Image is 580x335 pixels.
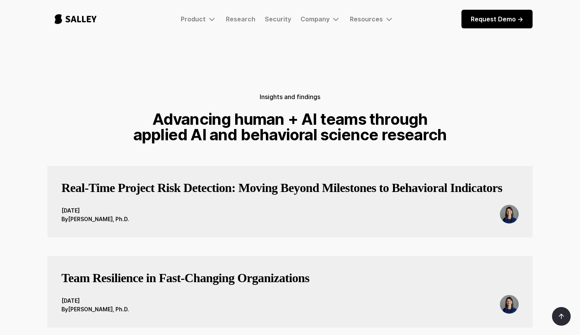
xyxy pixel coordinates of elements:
div: By [61,305,68,314]
div: [DATE] [61,297,129,305]
h3: Real-Time Project Risk Detection: Moving Beyond Milestones to Behavioral Indicators [61,180,502,195]
div: Company [300,15,330,23]
div: Product [181,15,206,23]
div: [PERSON_NAME], Ph.D. [68,305,129,314]
div: [DATE] [61,206,129,215]
div: Resources [350,15,383,23]
a: Real-Time Project Risk Detection: Moving Beyond Milestones to Behavioral Indicators [61,180,502,205]
a: Team Resilience in Fast‑Changing Organizations [61,270,309,295]
div: Company [300,14,341,24]
a: home [47,6,104,32]
div: [PERSON_NAME], Ph.D. [68,215,129,223]
h5: Insights and findings [260,91,320,102]
div: By [61,215,68,223]
div: Resources [350,14,394,24]
div: Product [181,14,217,24]
a: Request Demo -> [461,10,533,28]
h1: Advancing human + AI teams through applied AI and behavioral science research [130,112,450,143]
h3: Team Resilience in Fast‑Changing Organizations [61,270,309,286]
a: Research [226,15,255,23]
a: Security [265,15,291,23]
